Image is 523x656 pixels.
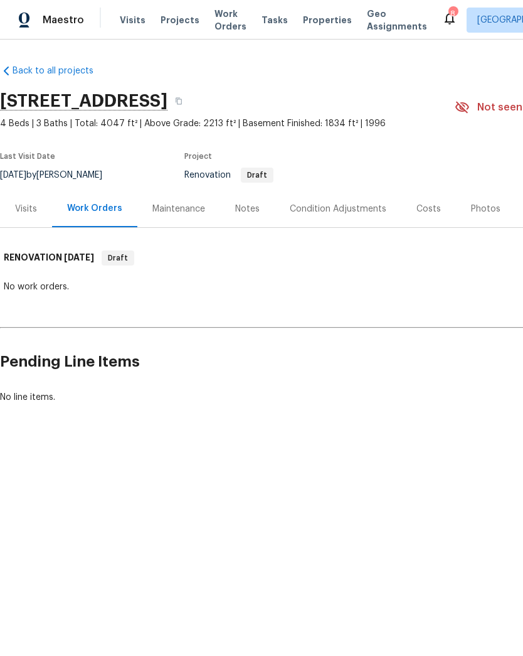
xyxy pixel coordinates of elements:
div: 8 [448,8,457,20]
span: Maestro [43,14,84,26]
span: Geo Assignments [367,8,427,33]
span: Renovation [184,171,273,180]
div: Maintenance [152,203,205,215]
span: Draft [103,252,133,264]
span: [DATE] [64,253,94,262]
span: Projects [161,14,199,26]
div: Costs [416,203,441,215]
span: Draft [242,171,272,179]
span: Work Orders [214,8,246,33]
button: Copy Address [167,90,190,112]
div: Visits [15,203,37,215]
div: Notes [235,203,260,215]
span: Tasks [261,16,288,24]
span: Visits [120,14,145,26]
div: Photos [471,203,500,215]
div: Work Orders [67,202,122,215]
span: Properties [303,14,352,26]
div: Condition Adjustments [290,203,386,215]
span: Project [184,153,212,160]
h6: RENOVATION [4,250,94,266]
